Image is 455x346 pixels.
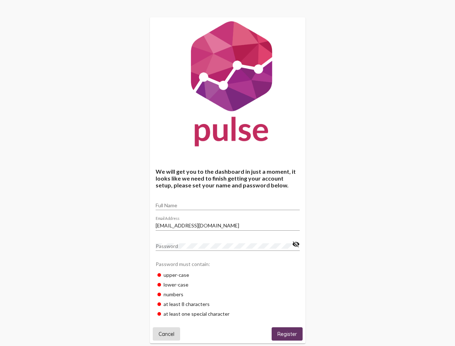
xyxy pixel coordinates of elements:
[277,331,297,337] span: Register
[292,240,300,249] mat-icon: visibility_off
[156,257,300,270] div: Password must contain:
[150,17,305,154] img: Pulse For Good Logo
[156,289,300,299] div: numbers
[156,168,300,188] h4: We will get you to the dashboard in just a moment, it looks like we need to finish getting your a...
[156,309,300,319] div: at least one special character
[159,331,174,337] span: Cancel
[156,270,300,280] div: upper-case
[156,280,300,289] div: lower-case
[156,299,300,309] div: at least 8 characters
[153,327,180,341] button: Cancel
[272,327,303,341] button: Register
